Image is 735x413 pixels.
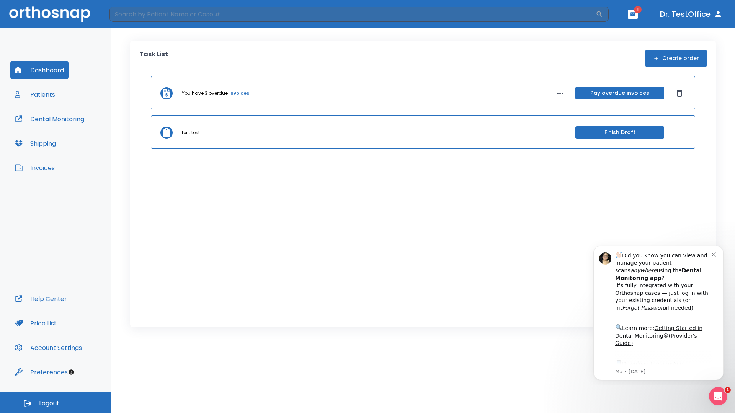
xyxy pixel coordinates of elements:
[39,399,59,408] span: Logout
[582,239,735,385] iframe: Intercom notifications message
[33,120,130,159] div: Download the app: | ​ Let us know if you need help getting started!
[182,129,200,136] p: test test
[10,134,60,153] button: Shipping
[634,6,642,13] span: 1
[709,387,727,405] iframe: Intercom live chat
[9,6,90,22] img: Orthosnap
[10,314,61,332] button: Price List
[139,50,168,67] p: Task List
[229,90,249,97] a: invoices
[657,7,726,21] button: Dr. TestOffice
[10,363,72,381] button: Preferences
[725,387,731,393] span: 1
[10,61,69,79] button: Dashboard
[33,122,101,136] a: App Store
[10,159,59,177] button: Invoices
[33,130,130,137] p: Message from Ma, sent 6w ago
[645,50,707,67] button: Create order
[109,7,596,22] input: Search by Patient Name or Case #
[673,87,686,99] button: Dismiss
[130,12,136,18] button: Dismiss notification
[575,87,664,99] button: Pay overdue invoices
[575,126,664,139] button: Finish Draft
[68,369,75,376] div: Tooltip anchor
[10,289,72,308] button: Help Center
[10,110,89,128] button: Dental Monitoring
[10,338,87,357] button: Account Settings
[10,85,60,104] button: Patients
[182,90,228,97] p: You have 3 overdue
